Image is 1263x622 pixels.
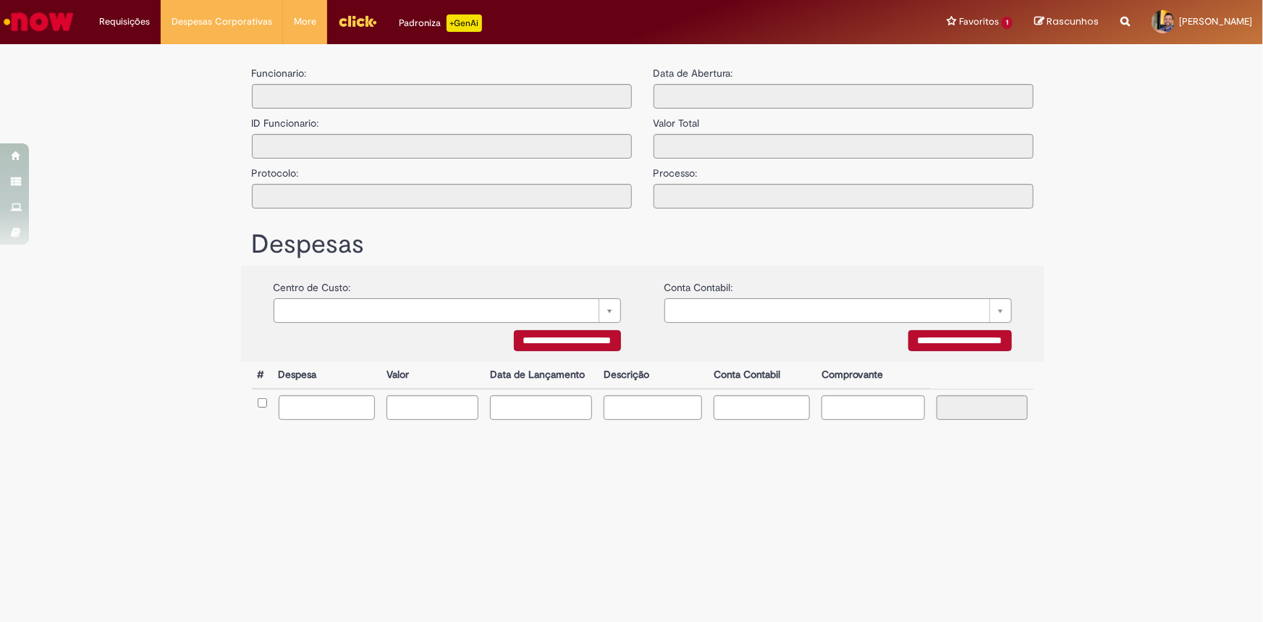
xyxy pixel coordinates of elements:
th: Conta Contabil [708,362,816,389]
label: Funcionario: [252,66,307,80]
th: Valor [381,362,484,389]
img: click_logo_yellow_360x200.png [338,10,377,32]
th: Comprovante [816,362,931,389]
th: Despesa [273,362,381,389]
label: Centro de Custo: [274,273,351,295]
span: [PERSON_NAME] [1179,15,1252,28]
span: Requisições [99,14,150,29]
a: Rascunhos [1034,15,1099,29]
img: ServiceNow [1,7,76,36]
div: Padroniza [399,14,482,32]
label: Data de Abertura: [654,66,733,80]
label: Protocolo: [252,159,299,180]
a: Limpar campo {0} [274,298,621,323]
label: Processo: [654,159,698,180]
p: +GenAi [447,14,482,32]
a: Limpar campo {0} [664,298,1012,323]
h1: Despesas [252,230,1034,259]
span: More [294,14,316,29]
th: Descrição [598,362,708,389]
label: Valor Total [654,109,700,130]
span: 1 [1002,17,1013,29]
span: Rascunhos [1047,14,1099,28]
span: Favoritos [959,14,999,29]
label: ID Funcionario: [252,109,319,130]
span: Despesas Corporativas [172,14,272,29]
th: Data de Lançamento [484,362,598,389]
th: # [252,362,273,389]
label: Conta Contabil: [664,273,733,295]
